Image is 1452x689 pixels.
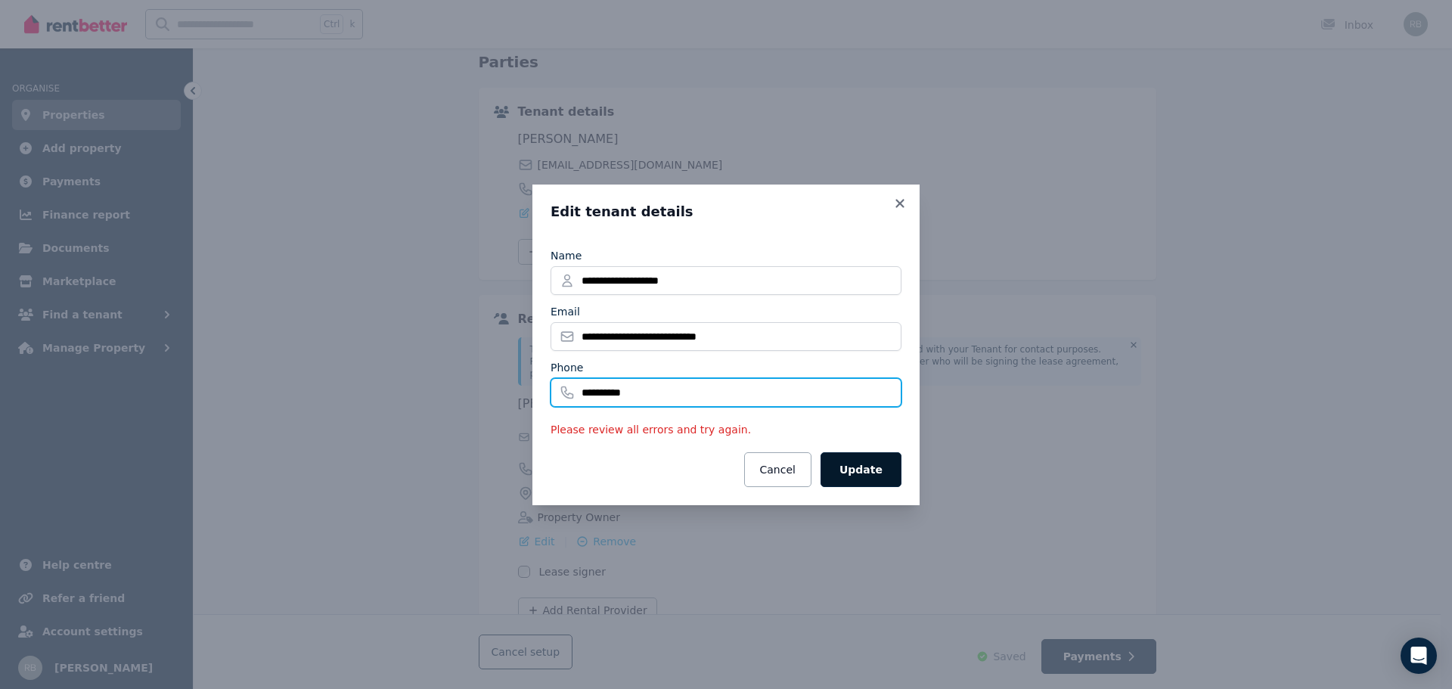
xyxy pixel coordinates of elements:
label: Name [551,248,582,263]
button: Update [821,452,901,487]
label: Email [551,304,580,319]
button: Cancel [744,452,811,487]
p: Please review all errors and try again. [551,422,901,437]
label: Phone [551,360,583,375]
div: Open Intercom Messenger [1401,638,1437,674]
h3: Edit tenant details [551,203,901,221]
